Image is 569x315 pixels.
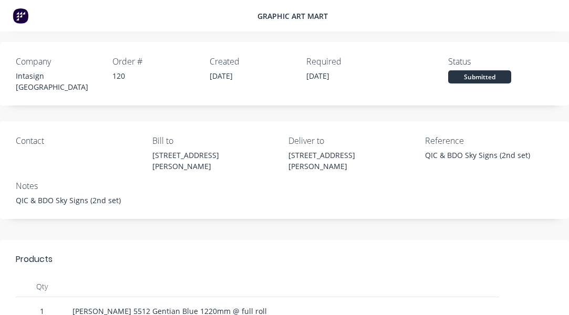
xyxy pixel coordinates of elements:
[425,150,546,161] div: QIC & BDO Sky Signs (2nd set)
[257,10,328,22] div: Graphic Art Mart
[16,55,112,68] div: Company
[152,150,273,172] div: [STREET_ADDRESS][PERSON_NAME]
[306,55,403,68] div: Required
[288,134,409,147] div: Deliver to
[425,134,546,147] div: Reference
[16,70,112,92] div: Intasign [GEOGRAPHIC_DATA]
[288,150,409,172] div: [STREET_ADDRESS][PERSON_NAME]
[306,70,403,81] div: [DATE]
[16,180,553,192] div: Notes
[448,55,569,68] div: Status
[16,195,553,206] div: QIC & BDO Sky Signs (2nd set)
[112,55,209,68] div: Order #
[210,70,306,81] div: [DATE]
[210,55,306,68] div: Created
[16,276,68,297] div: Qty
[112,70,209,81] div: 120
[448,70,511,83] div: Submitted
[13,8,28,24] img: Factory
[16,253,553,276] div: Products
[152,134,273,147] div: Bill to
[16,134,137,147] div: Contact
